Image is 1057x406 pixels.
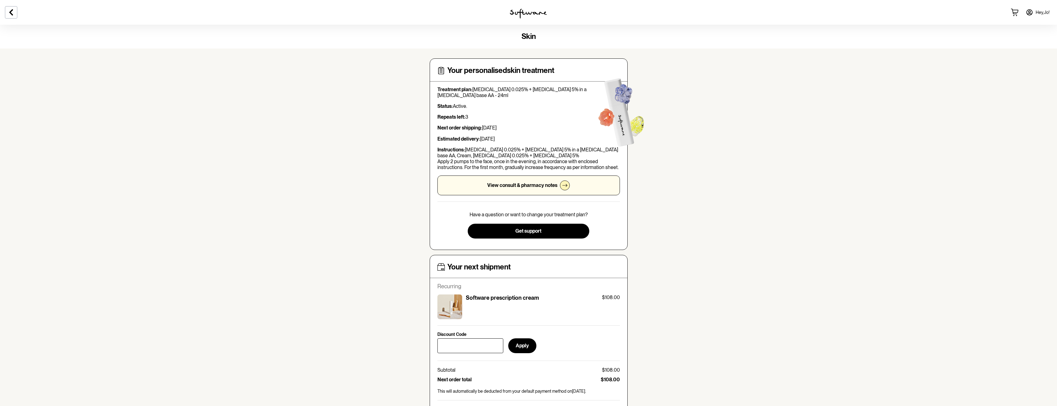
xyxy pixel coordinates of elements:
[437,103,620,109] p: Active.
[585,66,655,154] img: Software treatment bottle
[437,332,466,337] p: Discount Code
[437,87,472,92] strong: Treatment plan:
[468,224,589,239] button: Get support
[437,103,453,109] strong: Status:
[437,147,620,171] p: [MEDICAL_DATA] 0.025% + [MEDICAL_DATA] 5% in a [MEDICAL_DATA] base AA, Cream, [MEDICAL_DATA] 0.02...
[1036,10,1050,15] span: Hey, Jo !
[437,114,465,120] strong: Repeats left:
[447,66,554,75] h4: Your personalised skin treatment
[447,263,511,272] h4: Your next shipment
[601,377,620,383] p: $108.00
[437,294,462,319] img: ckrjxa58r00013h5xwe9s3e5z.jpg
[437,114,620,120] p: 3
[437,389,620,394] p: This will automatically be deducted from your default payment method on [DATE] .
[470,212,588,218] p: Have a question or want to change your treatment plan?
[437,125,482,131] strong: Next order shipping:
[437,377,472,383] p: Next order total
[437,136,620,142] p: [DATE]
[1022,5,1053,20] a: Hey,Jo!
[437,125,620,131] p: [DATE]
[487,182,557,188] p: View consult & pharmacy notes
[515,228,541,234] span: Get support
[602,294,620,300] p: $108.00
[510,9,547,19] img: software logo
[437,87,620,98] p: [MEDICAL_DATA] 0.025% + [MEDICAL_DATA] 5% in a [MEDICAL_DATA] base AA - 24ml
[437,136,480,142] strong: Estimated delivery:
[437,367,455,373] p: Subtotal
[437,283,620,290] p: Recurring
[466,294,539,301] p: Software prescription cream
[437,147,465,153] strong: Instructions:
[522,32,536,41] span: skin
[602,367,620,373] p: $108.00
[508,338,536,353] button: Apply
